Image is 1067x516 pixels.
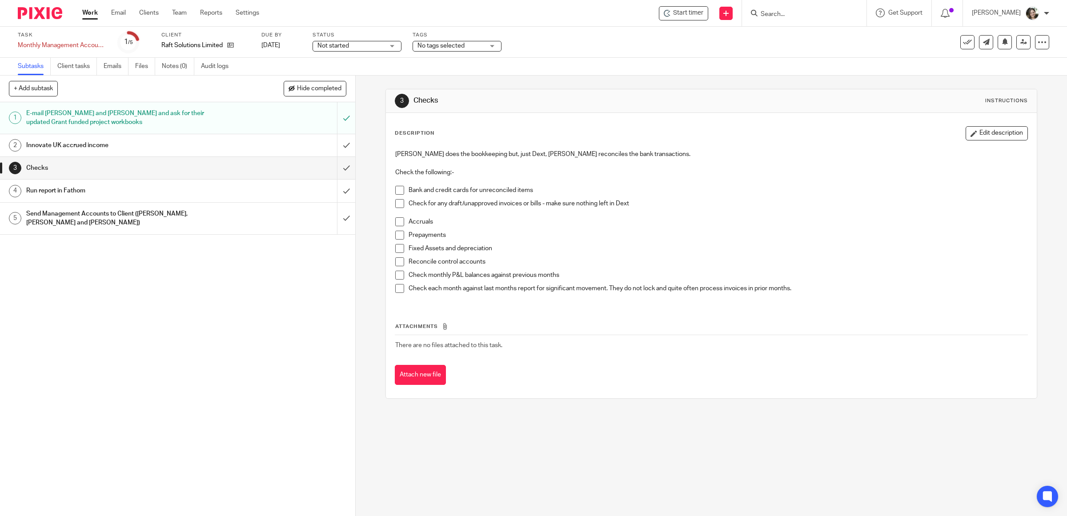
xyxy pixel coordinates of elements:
[26,161,228,175] h1: Checks
[18,58,51,75] a: Subtasks
[9,139,21,152] div: 2
[1025,6,1039,20] img: barbara-raine-.jpg
[26,184,228,197] h1: Run report in Fathom
[261,42,280,48] span: [DATE]
[201,58,235,75] a: Audit logs
[161,41,223,50] p: Raft Solutions Limited
[395,324,438,329] span: Attachments
[26,207,228,230] h1: Send Management Accounts to Client ([PERSON_NAME], [PERSON_NAME] and [PERSON_NAME])
[409,284,1028,293] p: Check each month against last months report for significant movement. They do not lock and quite ...
[104,58,128,75] a: Emails
[111,8,126,17] a: Email
[26,139,228,152] h1: Innovate UK accrued income
[972,8,1021,17] p: [PERSON_NAME]
[57,58,97,75] a: Client tasks
[395,365,446,385] button: Attach new file
[124,37,133,47] div: 1
[409,217,1028,226] p: Accruals
[135,58,155,75] a: Files
[417,43,465,49] span: No tags selected
[162,58,194,75] a: Notes (0)
[760,11,840,19] input: Search
[966,126,1028,140] button: Edit description
[9,112,21,124] div: 1
[284,81,346,96] button: Hide completed
[261,32,301,39] label: Due by
[395,94,409,108] div: 3
[395,342,502,348] span: There are no files attached to this task.
[409,231,1028,240] p: Prepayments
[9,185,21,197] div: 4
[9,81,58,96] button: + Add subtask
[673,8,703,18] span: Start timer
[409,271,1028,280] p: Check monthly P&L balances against previous months
[409,244,1028,253] p: Fixed Assets and depreciation
[18,7,62,19] img: Pixie
[395,130,434,137] p: Description
[128,40,133,45] small: /5
[313,32,401,39] label: Status
[395,150,1028,159] p: [PERSON_NAME] does the bookkeeping but, just Dext, [PERSON_NAME] reconciles the bank transactions.
[161,32,250,39] label: Client
[395,168,1028,177] p: Check the following:-
[18,41,107,50] div: Monthly Management Accounts - Raft Solutions Ltd
[409,257,1028,266] p: Reconcile control accounts
[200,8,222,17] a: Reports
[236,8,259,17] a: Settings
[985,97,1028,104] div: Instructions
[9,162,21,174] div: 3
[413,96,730,105] h1: Checks
[139,8,159,17] a: Clients
[172,8,187,17] a: Team
[18,32,107,39] label: Task
[82,8,98,17] a: Work
[9,212,21,224] div: 5
[26,107,228,129] h1: E-mail [PERSON_NAME] and [PERSON_NAME] and ask for their updated Grant funded project workbooks
[888,10,923,16] span: Get Support
[297,85,341,92] span: Hide completed
[659,6,708,20] div: Raft Solutions Limited - Monthly Management Accounts - Raft Solutions Ltd
[317,43,349,49] span: Not started
[413,32,501,39] label: Tags
[409,186,1028,195] p: Bank and credit cards for unreconciled items
[409,199,1028,208] p: Check for any draft/unapproved invoices or bills - make sure nothing left in Dext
